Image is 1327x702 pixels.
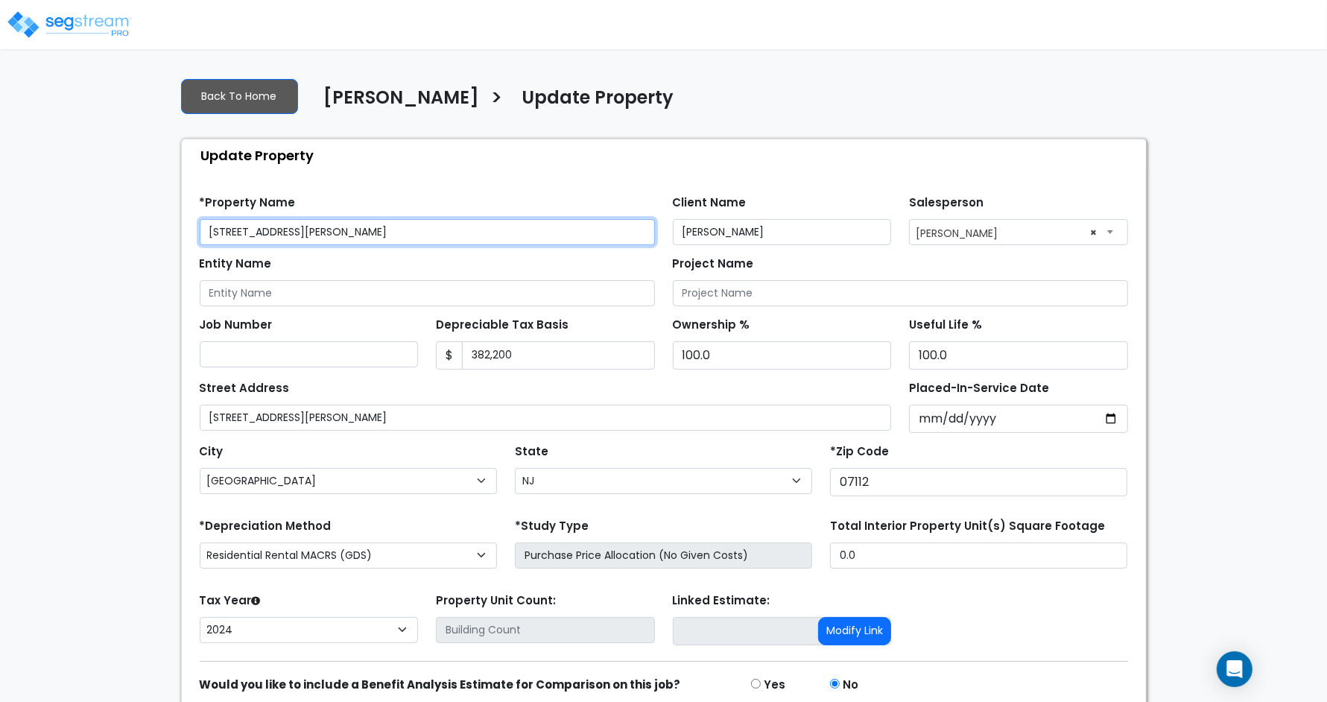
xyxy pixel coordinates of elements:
[200,195,296,212] label: *Property Name
[673,280,1128,306] input: Project Name
[313,87,480,118] a: [PERSON_NAME]
[200,280,655,306] input: Entity Name
[200,592,261,610] label: Tax Year
[200,256,272,273] label: Entity Name
[673,219,892,245] input: Client Name
[436,317,569,334] label: Depreciable Tax Basis
[324,87,480,113] h4: [PERSON_NAME]
[673,195,747,212] label: Client Name
[200,677,681,692] strong: Would you like to include a Benefit Analysis Estimate for Comparison on this job?
[818,617,891,645] button: Modify Link
[1217,651,1252,687] div: Open Intercom Messenger
[436,341,463,370] span: $
[830,543,1127,569] input: total square foot
[511,87,674,118] a: Update Property
[436,592,556,610] label: Property Unit Count:
[462,341,655,370] input: 0.00
[909,195,984,212] label: Salesperson
[200,219,655,245] input: Property Name
[830,468,1127,496] input: Zip Code
[200,518,332,535] label: *Depreciation Method
[673,317,750,334] label: Ownership %
[909,219,1128,245] span: Asher Fried
[491,86,504,115] h3: >
[1091,222,1098,243] span: ×
[515,443,548,461] label: State
[200,443,224,461] label: City
[181,79,298,114] a: Back To Home
[909,380,1049,397] label: Placed-In-Service Date
[436,617,655,643] input: Building Count
[6,10,133,39] img: logo_pro_r.png
[200,380,290,397] label: Street Address
[200,317,273,334] label: Job Number
[843,677,858,694] label: No
[673,341,892,370] input: Ownership
[764,677,785,694] label: Yes
[673,592,770,610] label: Linked Estimate:
[515,518,589,535] label: *Study Type
[909,317,982,334] label: Useful Life %
[830,518,1105,535] label: Total Interior Property Unit(s) Square Footage
[522,87,674,113] h4: Update Property
[189,139,1146,171] div: Update Property
[200,405,892,431] input: Street Address
[830,443,889,461] label: *Zip Code
[909,341,1128,370] input: Depreciation
[673,256,754,273] label: Project Name
[910,220,1127,244] span: Asher Fried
